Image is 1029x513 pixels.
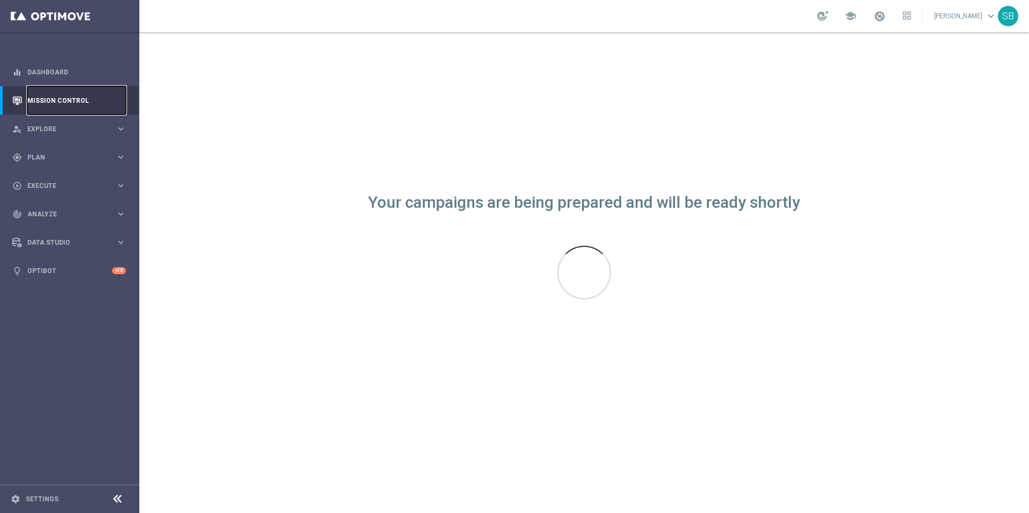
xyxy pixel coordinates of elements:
button: person_search Explore keyboard_arrow_right [12,125,126,133]
i: person_search [12,124,22,134]
button: Mission Control [12,96,126,105]
span: Analyze [27,211,116,217]
span: Plan [27,154,116,161]
a: Settings [26,496,58,502]
i: equalizer [12,67,22,77]
span: Explore [27,126,116,132]
div: Execute [12,181,116,191]
a: Mission Control [27,86,126,115]
i: keyboard_arrow_right [116,209,126,219]
a: [PERSON_NAME]keyboard_arrow_down [933,8,998,24]
button: play_circle_outline Execute keyboard_arrow_right [12,182,126,190]
span: Execute [27,183,116,189]
button: track_changes Analyze keyboard_arrow_right [12,210,126,218]
a: Optibot [27,256,112,285]
i: keyboard_arrow_right [116,152,126,162]
div: Analyze [12,209,116,219]
div: SB [998,6,1018,26]
i: keyboard_arrow_right [116,124,126,134]
i: lightbulb [12,266,22,276]
button: equalizer Dashboard [12,68,126,77]
i: keyboard_arrow_right [116,237,126,247]
button: Data Studio keyboard_arrow_right [12,238,126,247]
i: settings [11,494,20,504]
div: Plan [12,153,116,162]
i: gps_fixed [12,153,22,162]
span: school [845,10,856,22]
i: track_changes [12,209,22,219]
button: lightbulb Optibot +10 [12,267,126,275]
div: Data Studio [12,238,116,247]
div: Your campaigns are being prepared and will be ready shortly [368,198,800,207]
div: Optibot [12,256,126,285]
span: keyboard_arrow_down [985,10,997,22]
button: gps_fixed Plan keyboard_arrow_right [12,153,126,162]
a: Dashboard [27,58,126,86]
div: Dashboard [12,58,126,86]
span: Data Studio [27,239,116,246]
div: Explore [12,124,116,134]
i: play_circle_outline [12,181,22,191]
i: keyboard_arrow_right [116,180,126,191]
div: +10 [112,267,126,274]
div: Mission Control [12,86,126,115]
